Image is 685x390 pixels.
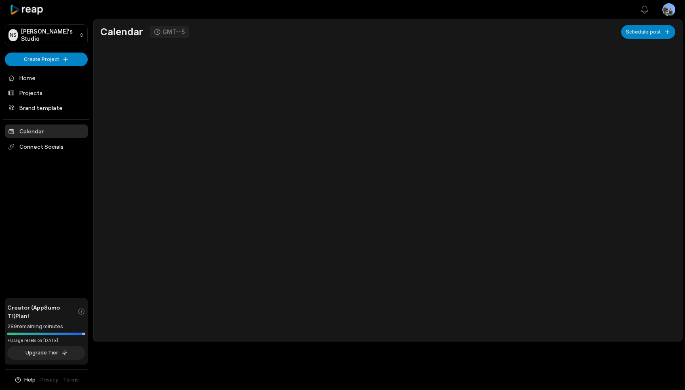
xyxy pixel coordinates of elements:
[100,26,143,38] h1: Calendar
[14,376,36,384] button: Help
[5,101,88,114] a: Brand template
[7,346,85,360] button: Upgrade Tier
[7,303,78,320] span: Creator (AppSumo T1) Plan!
[621,25,675,39] button: Schedule post
[7,337,85,344] div: *Usage resets on [DATE]
[63,376,79,384] a: Terms
[163,28,185,36] div: GMT--5
[24,376,36,384] span: Help
[5,71,88,84] a: Home
[21,28,76,42] p: [PERSON_NAME]'s Studio
[5,139,88,154] span: Connect Socials
[8,29,18,41] div: NS
[5,53,88,66] button: Create Project
[7,323,85,331] div: 289 remaining minutes
[5,86,88,99] a: Projects
[40,376,58,384] a: Privacy
[5,124,88,138] a: Calendar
